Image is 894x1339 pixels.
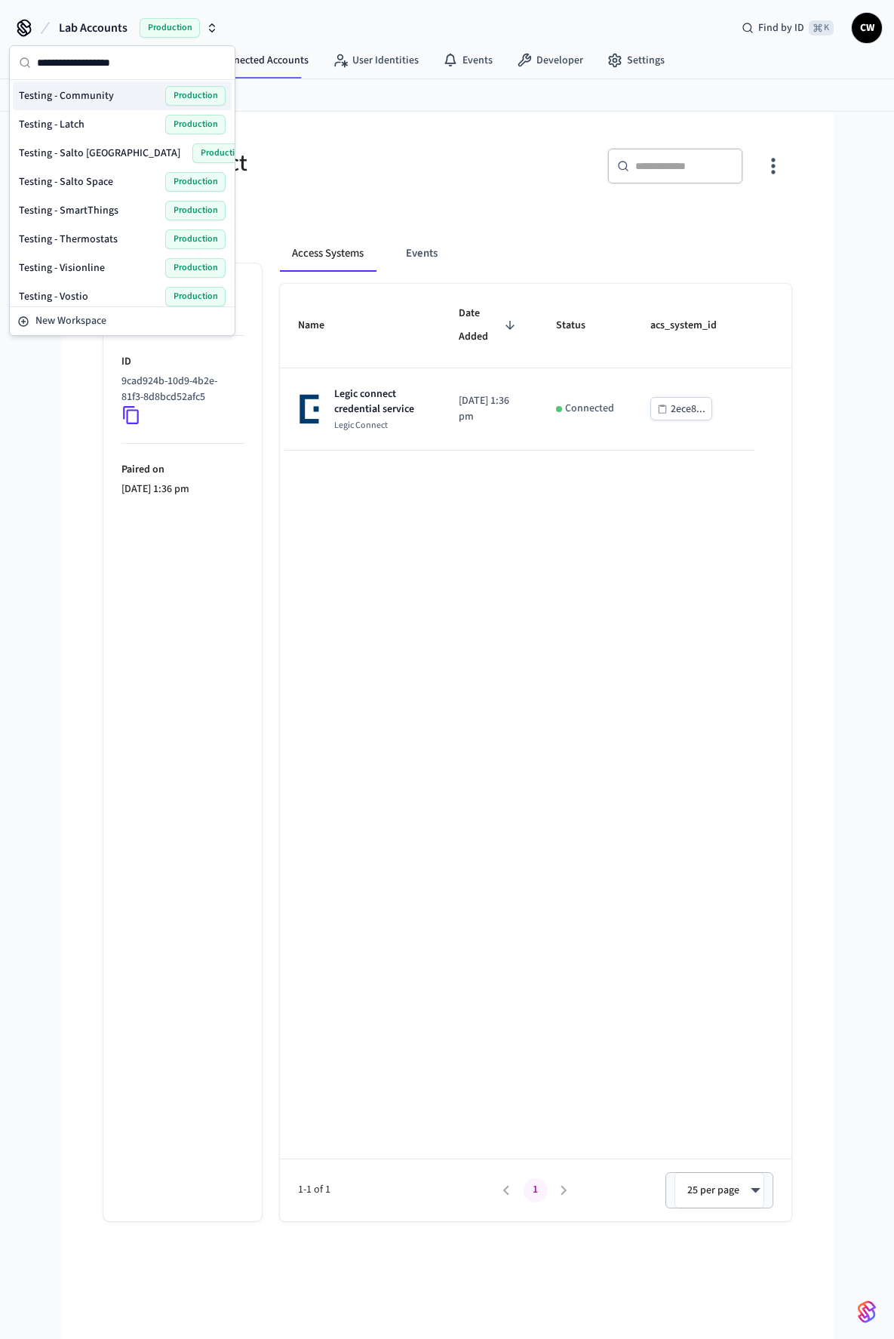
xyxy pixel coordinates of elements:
[459,393,520,425] p: [DATE] 1:36 pm
[165,172,226,192] span: Production
[19,260,105,275] span: Testing - Visionline
[334,386,422,417] p: Legic connect credential service
[853,14,880,42] span: CW
[140,18,200,38] span: Production
[730,14,846,42] div: Find by ID⌘ K
[298,314,344,337] span: Name
[858,1300,876,1324] img: SeamLogoGradient.69752ec5.svg
[280,284,791,451] table: sticky table
[524,1178,548,1202] button: page 1
[19,117,84,132] span: Testing - Latch
[650,397,712,420] button: 2ece8...
[431,47,505,74] a: Events
[650,314,736,337] span: acs_system_id
[165,287,226,306] span: Production
[809,20,834,35] span: ⌘ K
[165,201,226,220] span: Production
[121,462,244,478] p: Paired on
[321,47,431,74] a: User Identities
[459,302,520,349] span: Date Added
[280,235,376,272] button: Access Systems
[59,19,127,37] span: Lab Accounts
[121,374,238,405] p: 9cad924b-10d9-4b2e-81f3-8d8bcd52afc5
[674,1172,764,1208] div: 25 per page
[165,229,226,249] span: Production
[280,235,791,272] div: connected account tabs
[165,258,226,278] span: Production
[19,232,118,247] span: Testing - Thermostats
[565,401,614,417] p: Connected
[10,80,235,306] div: Suggestions
[852,13,882,43] button: CW
[671,400,705,419] div: 2ece8...
[165,86,226,106] span: Production
[394,235,450,272] button: Events
[19,203,118,218] span: Testing - SmartThings
[505,47,595,74] a: Developer
[11,309,233,334] button: New Workspace
[192,143,253,163] span: Production
[298,1182,493,1198] span: 1-1 of 1
[184,47,321,74] a: Connected Accounts
[121,354,244,370] p: ID
[493,1178,579,1202] nav: pagination navigation
[165,115,226,134] span: Production
[298,394,323,424] img: Legic Connect Logo
[19,88,114,103] span: Testing - Community
[121,482,244,497] p: [DATE] 1:36 pm
[103,148,438,179] div: Legic Connect
[758,20,804,35] span: Find by ID
[19,146,180,161] span: Testing - Salto [GEOGRAPHIC_DATA]
[334,420,422,432] p: Legic Connect
[19,289,88,304] span: Testing - Vostio
[35,313,106,329] span: New Workspace
[595,47,677,74] a: Settings
[556,314,605,337] span: Status
[19,174,113,189] span: Testing - Salto Space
